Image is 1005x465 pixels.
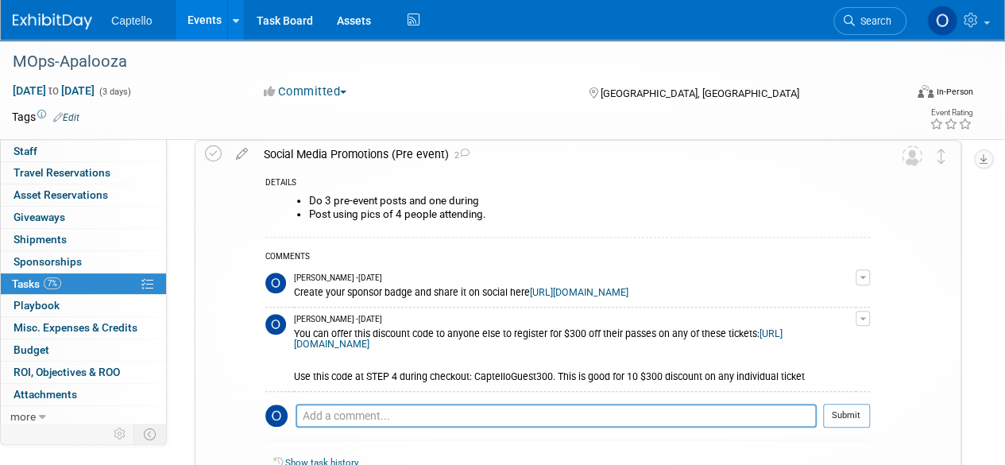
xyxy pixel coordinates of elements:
[265,314,286,335] img: Owen Ellison
[1,207,166,228] a: Giveaways
[14,211,65,223] span: Giveaways
[930,109,972,117] div: Event Rating
[14,255,82,268] span: Sponsorships
[1,141,166,162] a: Staff
[14,299,60,312] span: Playbook
[44,277,61,289] span: 7%
[294,328,783,351] a: [URL][DOMAIN_NAME]
[7,48,891,76] div: MOps-Apalooza
[1,273,166,295] a: Tasks7%
[1,384,166,405] a: Attachments
[927,6,957,36] img: Owen Ellison
[14,233,67,246] span: Shipments
[14,166,110,179] span: Travel Reservations
[265,250,870,266] div: COMMENTS
[111,14,152,27] span: Captello
[937,149,945,164] i: Move task
[823,404,870,428] button: Submit
[918,85,933,98] img: Format-Inperson.png
[14,321,137,334] span: Misc. Expenses & Credits
[10,410,36,423] span: more
[309,208,870,221] li: Post using pics of 4 people attending.
[309,195,870,207] li: Do 3 pre-event posts and one during
[1,184,166,206] a: Asset Reservations
[256,141,870,168] div: Social Media Promotions (Pre event)
[106,424,134,444] td: Personalize Event Tab Strip
[1,229,166,250] a: Shipments
[258,83,353,100] button: Committed
[265,177,870,191] div: DETAILS
[1,251,166,273] a: Sponsorships
[14,366,120,378] span: ROI, Objectives & ROO
[1,317,166,339] a: Misc. Expenses & Credits
[228,147,256,161] a: edit
[14,145,37,157] span: Staff
[294,325,856,383] div: You can offer this discount code to anyone else to register for $300 off their passes on any of t...
[12,83,95,98] span: [DATE] [DATE]
[98,87,131,97] span: (3 days)
[833,83,973,107] div: Event Format
[936,86,973,98] div: In-Person
[294,284,856,299] div: Create your sponsor badge and share it on social here
[14,343,49,356] span: Budget
[1,339,166,361] a: Budget
[833,7,906,35] a: Search
[600,87,798,99] span: [GEOGRAPHIC_DATA], [GEOGRAPHIC_DATA]
[14,188,108,201] span: Asset Reservations
[265,405,288,427] img: Owen Ellison
[134,424,167,444] td: Toggle Event Tabs
[12,109,79,125] td: Tags
[14,388,77,401] span: Attachments
[1,406,166,428] a: more
[1,162,166,184] a: Travel Reservations
[294,314,382,325] span: [PERSON_NAME] - [DATE]
[530,287,628,298] a: [URL][DOMAIN_NAME]
[1,362,166,383] a: ROI, Objectives & ROO
[265,273,286,293] img: Owen Ellison
[13,14,92,29] img: ExhibitDay
[53,112,79,123] a: Edit
[449,150,470,161] span: 2
[1,295,166,316] a: Playbook
[902,145,922,166] img: Unassigned
[46,84,61,97] span: to
[294,273,382,284] span: [PERSON_NAME] - [DATE]
[855,15,891,27] span: Search
[12,277,61,290] span: Tasks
